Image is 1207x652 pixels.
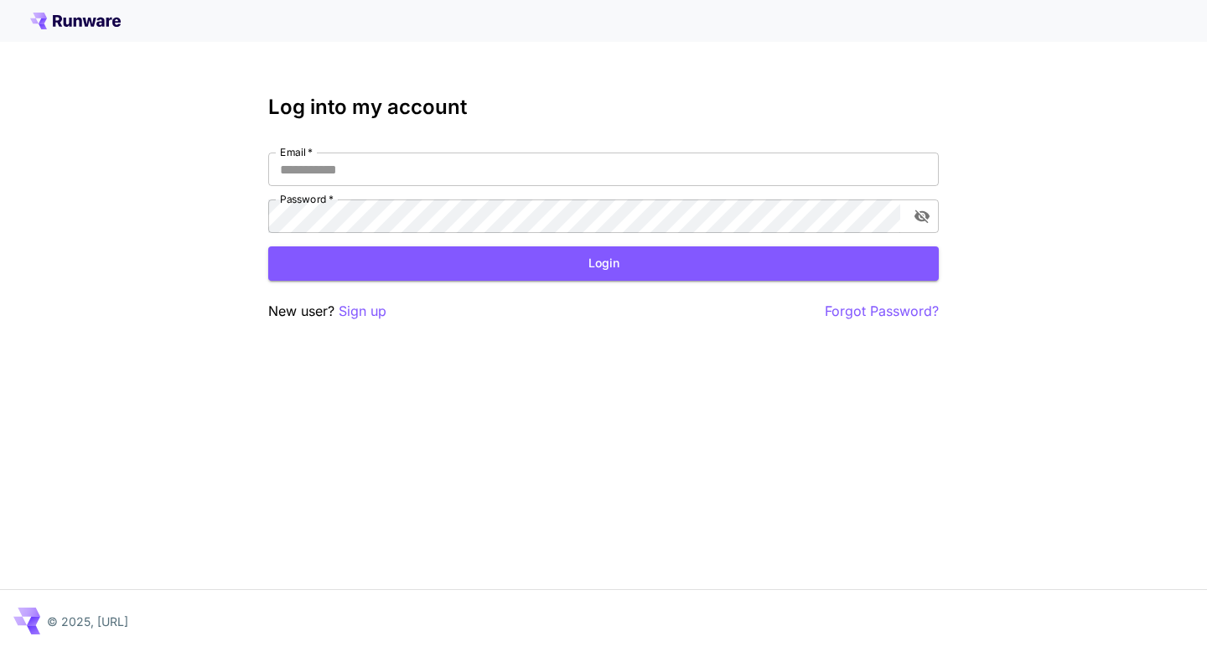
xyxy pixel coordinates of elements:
p: New user? [268,301,386,322]
label: Email [280,145,313,159]
button: Login [268,246,939,281]
label: Password [280,192,334,206]
button: Forgot Password? [825,301,939,322]
button: toggle password visibility [907,201,937,231]
p: © 2025, [URL] [47,613,128,630]
button: Sign up [339,301,386,322]
h3: Log into my account [268,96,939,119]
